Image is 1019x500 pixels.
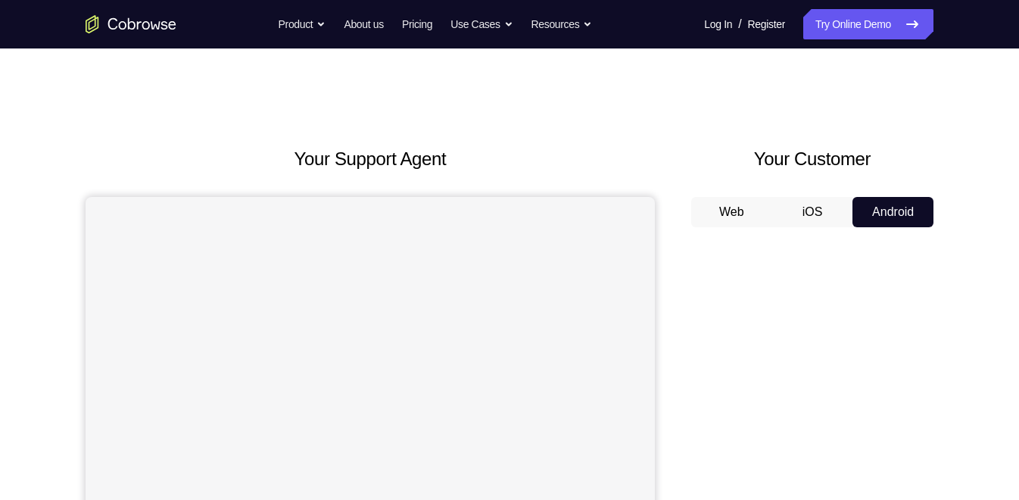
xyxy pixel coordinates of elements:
button: Use Cases [450,9,513,39]
a: Pricing [402,9,432,39]
button: Product [279,9,326,39]
h2: Your Support Agent [86,145,655,173]
a: Register [748,9,785,39]
a: Log In [704,9,732,39]
button: Android [852,197,933,227]
a: Go to the home page [86,15,176,33]
button: iOS [772,197,853,227]
button: Resources [531,9,593,39]
a: About us [344,9,383,39]
a: Try Online Demo [803,9,933,39]
button: Web [691,197,772,227]
span: / [738,15,741,33]
h2: Your Customer [691,145,933,173]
